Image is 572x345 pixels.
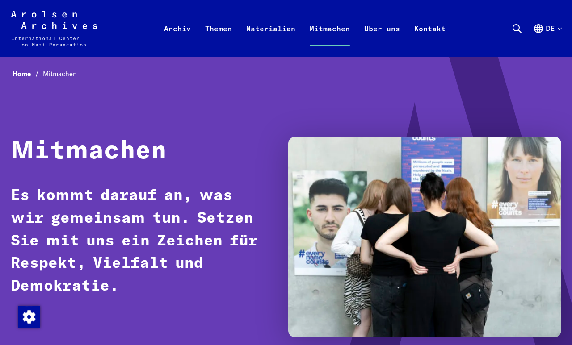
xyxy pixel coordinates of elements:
[407,21,453,57] a: Kontakt
[18,306,40,328] img: Zustimmung ändern
[11,67,561,81] nav: Breadcrumb
[198,21,239,57] a: Themen
[11,137,167,166] h1: Mitmachen
[303,21,357,57] a: Mitmachen
[11,184,270,298] p: Es kommt darauf an, was wir gemeinsam tun. Setzen Sie mit uns ein Zeichen für Respekt, Vielfalt u...
[357,21,407,57] a: Über uns
[533,23,561,55] button: Deutsch, Sprachauswahl
[13,70,43,78] a: Home
[157,11,453,46] nav: Primär
[239,21,303,57] a: Materialien
[157,21,198,57] a: Archiv
[43,70,77,78] span: Mitmachen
